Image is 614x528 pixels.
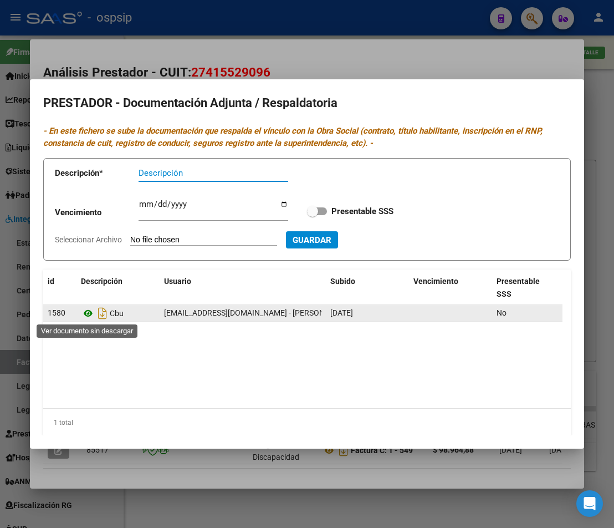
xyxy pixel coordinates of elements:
datatable-header-cell: Descripción [76,270,160,306]
span: [EMAIL_ADDRESS][DOMAIN_NAME] - [PERSON_NAME] [164,308,352,317]
datatable-header-cell: Subido [326,270,409,306]
datatable-header-cell: Acción [559,270,614,306]
datatable-header-cell: Vencimiento [409,270,492,306]
strong: Presentable SSS [331,206,393,216]
i: - En este fichero se sube la documentación que respalda el vínculo con la Obra Social (contrato, ... [43,126,543,149]
h2: PRESTADOR - Documentación Adjunta / Respaldatoria [43,93,571,114]
span: Usuario [164,277,191,286]
span: Cbu [110,309,124,318]
div: Open Intercom Messenger [576,490,603,517]
datatable-header-cell: Usuario [160,270,326,306]
datatable-header-cell: id [43,270,76,306]
span: Seleccionar Archivo [55,235,122,244]
span: [DATE] [330,308,353,317]
button: Guardar [286,231,338,248]
span: 1580 [48,308,65,317]
span: No [497,308,506,317]
span: Guardar [293,235,331,245]
span: Presentable SSS [497,277,540,298]
datatable-header-cell: Presentable SSS [492,270,559,306]
span: id [48,277,54,286]
span: Vencimiento [413,277,458,286]
p: Vencimiento [55,206,139,219]
span: Descripción [81,277,122,286]
i: Descargar documento [95,304,110,322]
p: Descripción [55,167,139,180]
div: 1 total [43,409,571,436]
span: Subido [330,277,355,286]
